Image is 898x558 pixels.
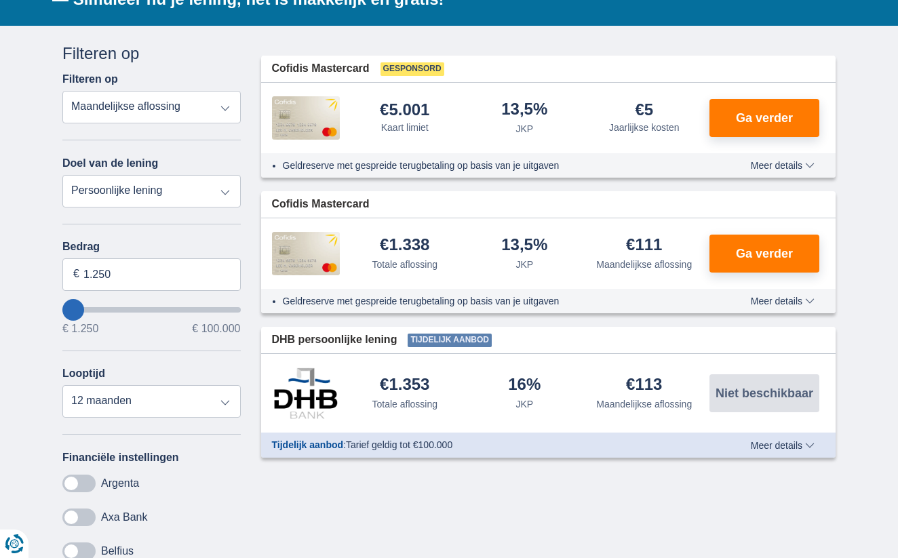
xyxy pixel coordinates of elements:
[272,197,370,212] span: Cofidis Mastercard
[709,374,819,412] button: Niet beschikbaar
[380,62,444,76] span: Gesponsord
[62,157,158,170] label: Doel van de lening
[515,122,533,136] div: JKP
[626,376,662,395] div: €113
[272,61,370,77] span: Cofidis Mastercard
[272,96,340,140] img: product.pl.alt Cofidis CC
[508,376,541,395] div: 16%
[272,232,340,275] img: product.pl.alt Cofidis CC
[372,397,437,411] div: Totale aflossing
[283,294,701,308] li: Geldreserve met gespreide terugbetaling op basis van je uitgaven
[380,237,429,255] div: €1.338
[272,367,340,419] img: product.pl.alt DHB Bank
[101,511,147,523] label: Axa Bank
[501,101,547,119] div: 13,5%
[596,397,692,411] div: Maandelijkse aflossing
[736,112,793,124] span: Ga verder
[709,235,819,273] button: Ga verder
[609,121,680,134] div: Jaarlijkse kosten
[73,266,79,282] span: €
[62,323,98,334] span: € 1.250
[272,332,397,348] span: DHB persoonlijke lening
[381,121,429,134] div: Kaart limiet
[741,296,825,306] button: Meer details
[408,334,492,347] span: Tijdelijk aanbod
[101,477,139,490] label: Argenta
[635,102,653,118] div: €5
[272,439,344,450] span: Tijdelijk aanbod
[626,237,662,255] div: €111
[192,323,240,334] span: € 100.000
[283,159,701,172] li: Geldreserve met gespreide terugbetaling op basis van je uitgaven
[372,258,437,271] div: Totale aflossing
[709,99,819,137] button: Ga verder
[62,367,105,380] label: Looptijd
[716,387,813,399] span: Niet beschikbaar
[62,452,179,464] label: Financiële instellingen
[751,296,815,306] span: Meer details
[736,247,793,260] span: Ga verder
[741,440,825,451] button: Meer details
[62,73,118,85] label: Filteren op
[751,441,815,450] span: Meer details
[62,307,241,313] input: wantToBorrow
[596,258,692,271] div: Maandelijkse aflossing
[741,160,825,171] button: Meer details
[380,376,429,395] div: €1.353
[101,545,134,557] label: Belfius
[62,241,241,253] label: Bedrag
[346,439,452,450] span: Tarief geldig tot €100.000
[261,438,712,452] div: :
[380,102,429,118] div: €5.001
[515,397,533,411] div: JKP
[751,161,815,170] span: Meer details
[501,237,547,255] div: 13,5%
[515,258,533,271] div: JKP
[62,42,241,65] div: Filteren op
